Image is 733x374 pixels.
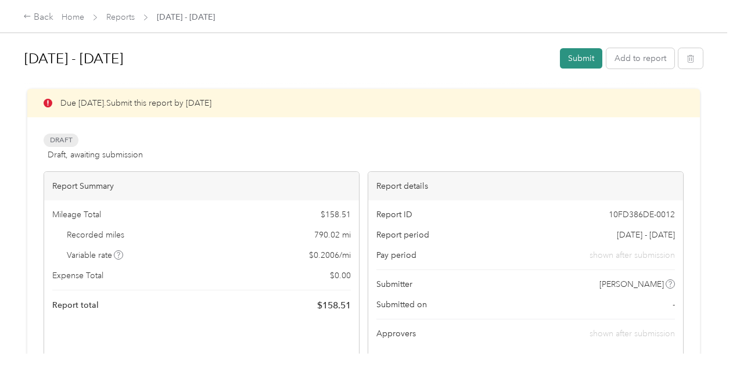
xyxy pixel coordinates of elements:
[368,172,683,200] div: Report details
[376,299,427,311] span: Submitted on
[321,208,351,221] span: $ 158.51
[23,10,53,24] div: Back
[44,172,359,200] div: Report Summary
[599,278,664,290] span: [PERSON_NAME]
[617,229,675,241] span: [DATE] - [DATE]
[67,229,124,241] span: Recorded miles
[309,249,351,261] span: $ 0.2006 / mi
[67,249,124,261] span: Variable rate
[376,249,416,261] span: Pay period
[24,45,552,73] h1: Sep 1 - 30, 2025
[668,309,733,374] iframe: Everlance-gr Chat Button Frame
[48,149,143,161] span: Draft, awaiting submission
[52,208,101,221] span: Mileage Total
[376,229,429,241] span: Report period
[376,208,412,221] span: Report ID
[106,12,135,22] a: Reports
[52,299,99,311] span: Report total
[590,329,675,339] span: shown after submission
[27,89,700,117] div: Due [DATE]. Submit this report by [DATE]
[376,278,412,290] span: Submitter
[330,269,351,282] span: $ 0.00
[314,229,351,241] span: 790.02 mi
[673,299,675,311] span: -
[44,134,78,147] span: Draft
[62,12,84,22] a: Home
[560,48,602,69] button: Submit
[606,48,674,69] button: Add to report
[157,11,215,23] span: [DATE] - [DATE]
[317,299,351,312] span: $ 158.51
[52,269,103,282] span: Expense Total
[376,328,416,340] span: Approvers
[609,208,675,221] span: 10FD386DE-0012
[590,249,675,261] span: shown after submission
